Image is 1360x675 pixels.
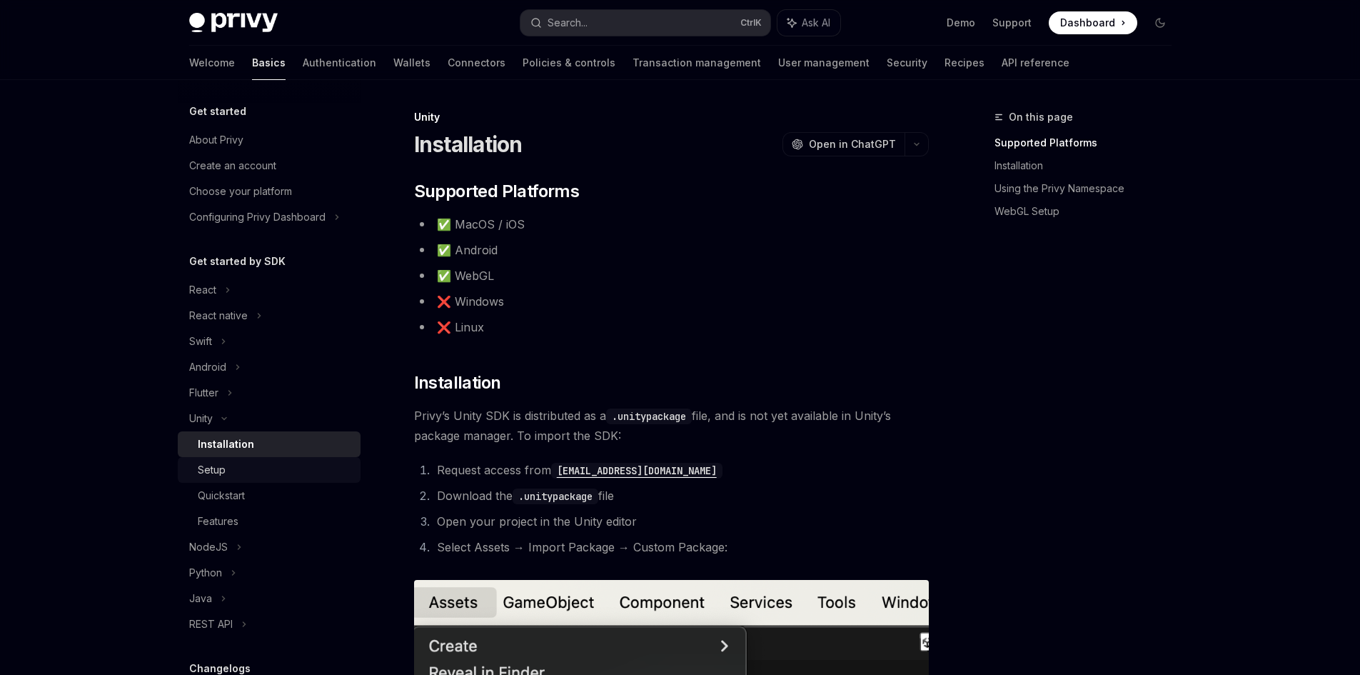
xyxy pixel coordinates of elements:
[198,461,226,479] div: Setup
[994,177,1183,200] a: Using the Privy Namespace
[551,463,722,477] a: [EMAIL_ADDRESS][DOMAIN_NAME]
[189,46,235,80] a: Welcome
[178,153,361,179] a: Create an account
[520,10,770,36] button: Search...CtrlK
[433,460,929,480] li: Request access from
[189,359,226,376] div: Android
[189,564,222,581] div: Python
[414,180,580,203] span: Supported Platforms
[433,537,929,557] li: Select Assets → Import Package → Custom Package:
[414,240,929,260] li: ✅ Android
[189,410,213,427] div: Unity
[198,513,238,530] div: Features
[189,384,218,401] div: Flutter
[189,616,233,633] div: REST API
[178,457,361,483] a: Setup
[189,253,286,270] h5: Get started by SDK
[740,17,762,29] span: Ctrl K
[551,463,722,479] code: [EMAIL_ADDRESS][DOMAIN_NAME]
[992,16,1032,30] a: Support
[1049,11,1137,34] a: Dashboard
[178,127,361,153] a: About Privy
[189,539,228,556] div: NodeJS
[887,46,927,80] a: Security
[414,406,929,446] span: Privy’s Unity SDK is distributed as a file, and is not yet available in Unity’s package manager. ...
[189,209,326,226] div: Configuring Privy Dashboard
[189,281,216,299] div: React
[1009,109,1073,126] span: On this page
[548,14,588,31] div: Search...
[178,509,361,534] a: Features
[414,371,501,394] span: Installation
[189,131,243,149] div: About Privy
[198,436,254,453] div: Installation
[523,46,615,80] a: Policies & controls
[513,489,598,504] code: .unitypackage
[1060,16,1115,30] span: Dashboard
[414,214,929,234] li: ✅ MacOS / iOS
[947,16,975,30] a: Demo
[189,183,292,200] div: Choose your platform
[252,46,286,80] a: Basics
[994,154,1183,177] a: Installation
[189,13,278,33] img: dark logo
[414,291,929,311] li: ❌ Windows
[777,10,840,36] button: Ask AI
[802,16,830,30] span: Ask AI
[189,333,212,350] div: Swift
[433,486,929,506] li: Download the file
[414,131,523,157] h1: Installation
[448,46,505,80] a: Connectors
[178,483,361,509] a: Quickstart
[606,409,692,424] code: .unitypackage
[945,46,984,80] a: Recipes
[189,103,246,120] h5: Get started
[809,137,896,151] span: Open in ChatGPT
[994,200,1183,223] a: WebGL Setup
[414,317,929,337] li: ❌ Linux
[633,46,761,80] a: Transaction management
[178,179,361,204] a: Choose your platform
[994,131,1183,154] a: Supported Platforms
[433,511,929,531] li: Open your project in the Unity editor
[1149,11,1172,34] button: Toggle dark mode
[189,590,212,607] div: Java
[189,157,276,174] div: Create an account
[189,307,248,324] div: React native
[414,110,929,124] div: Unity
[303,46,376,80] a: Authentication
[778,46,870,80] a: User management
[782,132,905,156] button: Open in ChatGPT
[1002,46,1069,80] a: API reference
[393,46,430,80] a: Wallets
[178,431,361,457] a: Installation
[198,487,245,504] div: Quickstart
[414,266,929,286] li: ✅ WebGL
